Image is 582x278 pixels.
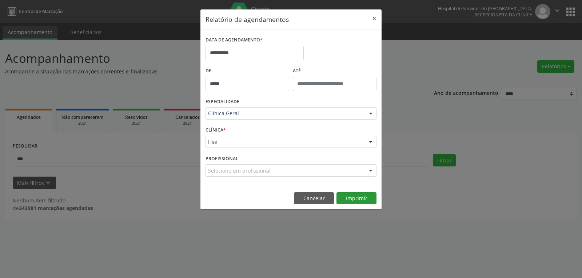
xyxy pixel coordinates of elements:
label: PROFISSIONAL [206,153,238,164]
button: Imprimir [336,192,376,205]
span: Hse [208,138,362,146]
span: Selecione um profissional [208,167,271,174]
label: CLÍNICA [206,125,226,136]
button: Close [367,9,382,27]
h5: Relatório de agendamentos [206,15,289,24]
label: De [206,65,289,77]
button: Cancelar [294,192,334,205]
label: ATÉ [293,65,376,77]
label: ESPECIALIDADE [206,96,239,108]
span: Clinica Geral [208,110,362,117]
label: DATA DE AGENDAMENTO [206,35,263,46]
